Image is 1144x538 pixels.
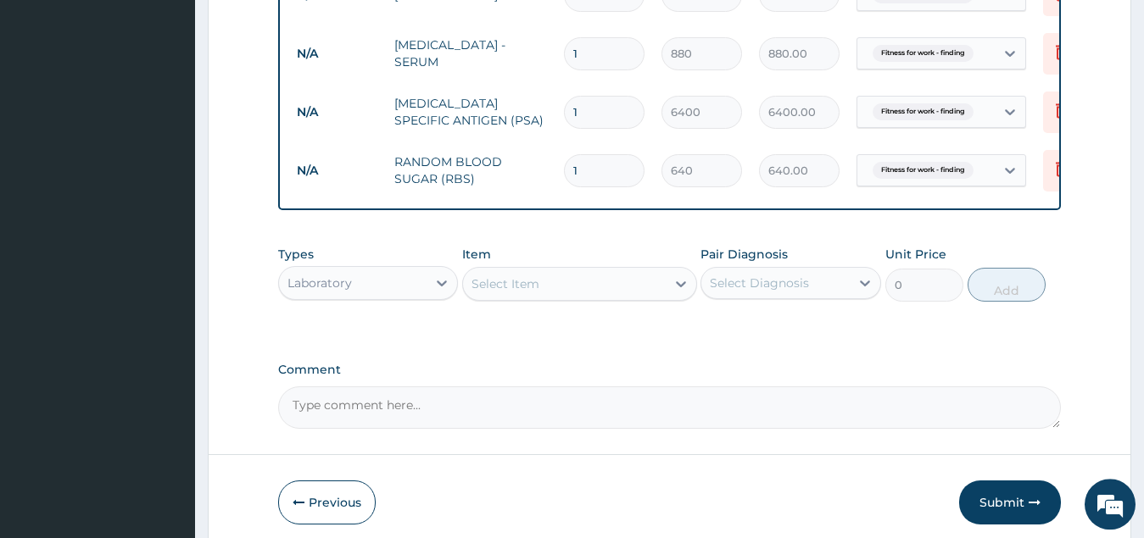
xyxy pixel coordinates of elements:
[278,247,314,262] label: Types
[288,38,386,69] td: N/A
[885,246,946,263] label: Unit Price
[386,86,555,137] td: [MEDICAL_DATA] SPECIFIC ANTIGEN (PSA)
[98,161,234,332] span: We're online!
[288,97,386,128] td: N/A
[287,275,352,291] div: Laboratory
[88,95,285,117] div: Chat with us now
[31,85,69,127] img: d_794563401_company_1708531726252_794563401
[386,145,555,196] td: RANDOM BLOOD SUGAR (RBS)
[8,358,323,418] textarea: Type your message and hit 'Enter'
[386,28,555,79] td: [MEDICAL_DATA] - SERUM
[968,268,1046,302] button: Add
[278,8,319,49] div: Minimize live chat window
[959,480,1061,524] button: Submit
[472,275,539,292] div: Select Item
[710,275,809,291] div: Select Diagnosis
[700,246,788,263] label: Pair Diagnosis
[278,363,1062,377] label: Comment
[873,45,974,62] span: Fitness for work - finding
[873,103,974,120] span: Fitness for work - finding
[462,246,491,263] label: Item
[278,480,376,524] button: Previous
[873,162,974,179] span: Fitness for work - finding
[288,155,386,186] td: N/A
